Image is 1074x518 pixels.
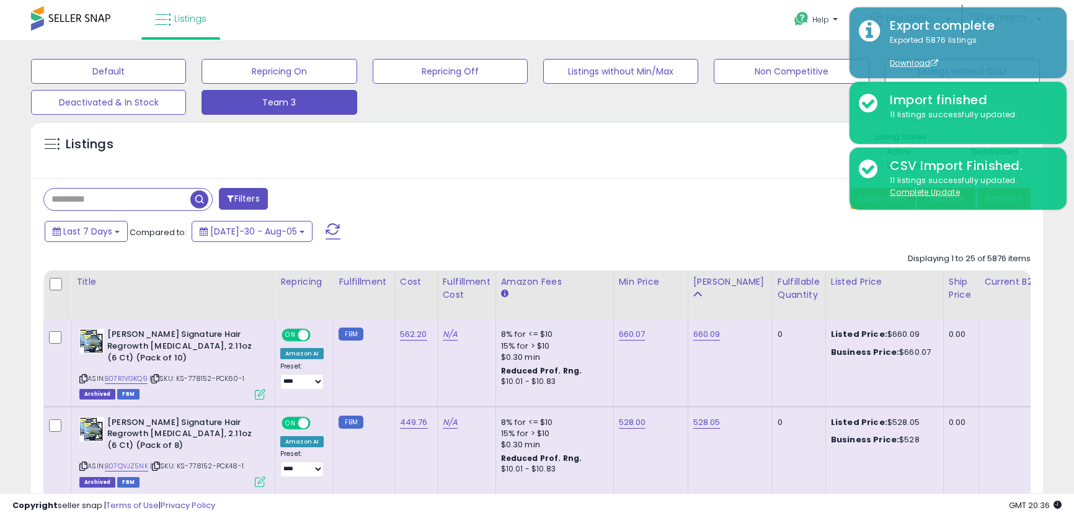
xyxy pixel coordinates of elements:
div: 0.00 [949,417,969,428]
div: [PERSON_NAME] [693,275,767,288]
button: [DATE]-30 - Aug-05 [192,221,313,242]
span: OFF [309,418,329,428]
a: 660.07 [619,328,646,341]
div: Amazon AI [280,348,324,359]
button: Repricing On [202,59,357,84]
span: Listings [174,12,206,25]
a: Terms of Use [106,499,159,511]
small: FBM [339,328,363,341]
div: 8% for <= $10 [501,329,604,340]
b: Listed Price: [831,416,887,428]
img: 51NnbmSVkYL._SL40_.jpg [79,417,104,442]
div: Min Price [619,275,683,288]
a: B07QVJZ5NK [105,461,148,471]
div: 11 listings successfully updated. [881,109,1057,121]
a: N/A [443,328,458,341]
a: 528.05 [693,416,721,429]
div: Amazon Fees [501,275,608,288]
div: 15% for > $10 [501,428,604,439]
div: 15% for > $10 [501,341,604,352]
button: Deactivated & In Stock [31,90,186,115]
span: OFF [309,330,329,341]
button: Default [31,59,186,84]
u: Complete Update [890,187,960,197]
b: Reduced Prof. Rng. [501,365,582,376]
b: Reduced Prof. Rng. [501,453,582,463]
div: ASIN: [79,417,265,486]
div: 11 listings successfully updated. [881,175,1057,198]
div: $0.30 min [501,439,604,450]
button: Filters [219,188,267,210]
div: Exported 5876 listings. [881,35,1057,69]
a: B07R1VGKQ9 [105,373,148,384]
div: $10.01 - $10.83 [501,464,604,475]
span: Last 7 Days [63,225,112,238]
label: Active [887,146,910,157]
span: Listings that have been deleted from Seller Central [79,389,115,400]
a: 660.09 [693,328,721,341]
div: Repricing [280,275,328,288]
button: Team 3 [202,90,357,115]
a: N/A [443,416,458,429]
span: [DATE]-30 - Aug-05 [210,225,297,238]
span: Compared to: [130,226,187,238]
div: Title [76,275,270,288]
div: Amazon AI [280,436,324,447]
div: Preset: [280,362,324,390]
small: FBM [339,416,363,429]
div: 8% for <= $10 [501,417,604,428]
img: 51NnbmSVkYL._SL40_.jpg [79,329,104,354]
div: seller snap | | [12,500,215,512]
div: Export complete [881,17,1057,35]
b: Listed Price: [831,328,887,340]
button: Last 7 Days [45,221,128,242]
span: FBM [117,477,140,488]
i: Get Help [794,11,809,27]
span: ON [283,418,298,428]
a: Download [890,58,938,68]
strong: Copyright [12,499,58,511]
div: 0.00 [949,329,969,340]
div: CSV Import Finished. [881,157,1057,175]
a: Privacy Policy [161,499,215,511]
span: Listings that have been deleted from Seller Central [79,477,115,488]
b: [PERSON_NAME] Signature Hair Regrowth [MEDICAL_DATA], 2.11oz (6 Ct) (Pack of 10) [107,329,258,367]
div: Listed Price [831,275,938,288]
button: Repricing Off [373,59,528,84]
span: FBM [117,389,140,400]
div: $528.05 [831,417,934,428]
b: Business Price: [831,434,899,445]
span: 2025-08-13 20:36 GMT [1009,499,1062,511]
div: ASIN: [79,329,265,398]
a: 449.76 [400,416,428,429]
a: Help [784,2,850,40]
div: Import finished [881,91,1057,109]
span: ON [283,330,298,341]
div: Fulfillment Cost [443,275,490,301]
div: $10.01 - $10.83 [501,377,604,387]
div: Preset: [280,450,324,478]
small: Amazon Fees. [501,288,508,300]
div: Fulfillment [339,275,389,288]
div: $660.07 [831,347,934,358]
div: Displaying 1 to 25 of 5876 items [908,253,1031,265]
div: Fulfillable Quantity [778,275,820,301]
span: | SKU: KS-778152-PCK48-1 [150,461,244,471]
b: [PERSON_NAME] Signature Hair Regrowth [MEDICAL_DATA], 2.11oz (6 Ct) (Pack of 8) [107,417,258,455]
label: Deactivated [971,146,1018,157]
div: $660.09 [831,329,934,340]
span: | SKU: KS-778152-PCK60-1 [149,373,244,383]
div: 0 [778,329,816,340]
span: Help [812,14,829,25]
button: Non Competitive [714,59,869,84]
b: Business Price: [831,346,899,358]
a: 528.00 [619,416,646,429]
button: Listings without Min/Max [543,59,698,84]
div: $0.30 min [501,352,604,363]
div: Ship Price [949,275,974,301]
h5: Listings [66,136,113,153]
div: 0 [778,417,816,428]
div: Cost [400,275,432,288]
div: $528 [831,434,934,445]
a: 562.20 [400,328,427,341]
